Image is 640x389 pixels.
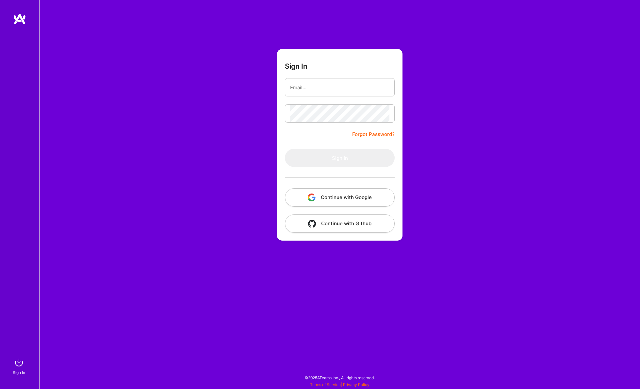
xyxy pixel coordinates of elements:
a: Privacy Policy [343,382,369,387]
a: sign inSign In [14,356,25,376]
div: © 2025 ATeams Inc., All rights reserved. [39,369,640,386]
a: Terms of Service [310,382,341,387]
span: | [310,382,369,387]
img: icon [308,220,316,228]
img: icon [308,194,316,201]
input: Email... [290,79,389,96]
a: Forgot Password? [352,130,395,138]
img: logo [13,13,26,25]
button: Continue with Google [285,188,395,207]
div: Sign In [13,369,25,376]
h3: Sign In [285,62,307,70]
button: Continue with Github [285,214,395,233]
img: sign in [12,356,25,369]
button: Sign In [285,149,395,167]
